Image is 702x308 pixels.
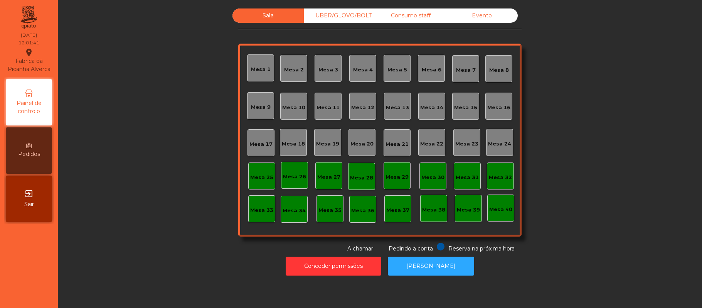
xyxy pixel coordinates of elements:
div: Mesa 34 [283,207,306,215]
div: Mesa 15 [454,104,477,112]
div: Mesa 32 [489,174,512,181]
div: [DATE] [21,32,37,39]
span: Pedindo a conta [389,245,433,252]
div: Fabrica da Picanha Alverca [6,48,52,73]
div: Evento [446,8,518,23]
span: Painel de controlo [8,99,50,115]
div: Mesa 40 [489,206,512,213]
div: Mesa 12 [351,104,374,112]
div: Mesa 21 [386,140,409,148]
div: Mesa 3 [318,66,338,74]
div: Mesa 8 [489,66,509,74]
span: A chamar [347,245,373,252]
div: Mesa 38 [422,206,445,214]
div: Mesa 20 [350,140,374,148]
div: Mesa 10 [282,104,305,112]
div: Mesa 9 [251,103,271,111]
div: Mesa 11 [316,104,340,112]
div: Consumo staff [375,8,446,23]
div: Mesa 26 [283,173,306,181]
div: Mesa 4 [353,66,373,74]
div: Mesa 6 [422,66,441,74]
span: Reserva na próxima hora [448,245,515,252]
div: Mesa 22 [420,140,443,148]
div: Mesa 16 [487,104,510,112]
button: Conceder permissões [286,257,381,276]
span: Pedidos [18,150,40,158]
div: Mesa 23 [455,140,478,148]
div: Mesa 7 [456,66,476,74]
div: Mesa 28 [350,174,373,182]
i: exit_to_app [24,189,34,198]
div: Mesa 17 [249,140,273,148]
div: Mesa 1 [251,66,271,73]
div: Sala [232,8,304,23]
div: UBER/GLOVO/BOLT [304,8,375,23]
img: qpiato [19,4,38,31]
div: 12:01:41 [19,39,39,46]
div: Mesa 14 [420,104,443,112]
div: Mesa 36 [351,207,374,215]
div: Mesa 37 [386,206,409,214]
div: Mesa 39 [457,206,480,214]
div: Mesa 31 [456,174,479,181]
div: Mesa 19 [316,140,339,148]
div: Mesa 18 [282,140,305,148]
span: Sair [24,200,34,208]
div: Mesa 35 [318,206,342,214]
i: location_on [24,48,34,57]
div: Mesa 25 [250,174,273,181]
div: Mesa 2 [284,66,304,74]
div: Mesa 27 [317,173,340,181]
div: Mesa 24 [488,140,511,148]
button: [PERSON_NAME] [388,257,474,276]
div: Mesa 13 [386,104,409,112]
div: Mesa 29 [386,173,409,181]
div: Mesa 30 [421,174,444,181]
div: Mesa 5 [387,66,407,74]
div: Mesa 33 [250,206,273,214]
